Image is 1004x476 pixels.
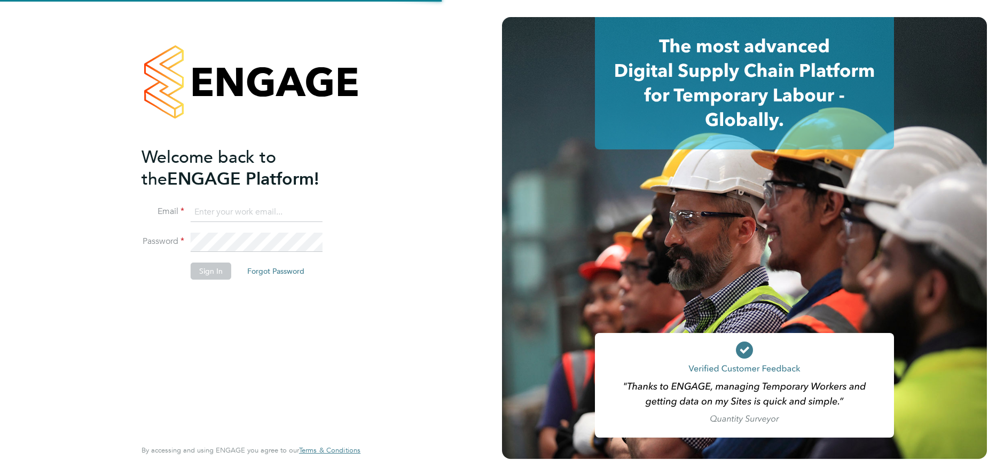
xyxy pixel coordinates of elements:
input: Enter your work email... [191,203,323,222]
label: Password [142,236,184,247]
span: By accessing and using ENGAGE you agree to our [142,446,360,455]
label: Email [142,206,184,217]
a: Terms & Conditions [299,446,360,455]
span: Welcome back to the [142,147,276,189]
h2: ENGAGE Platform! [142,146,350,190]
button: Sign In [191,263,231,280]
button: Forgot Password [239,263,313,280]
